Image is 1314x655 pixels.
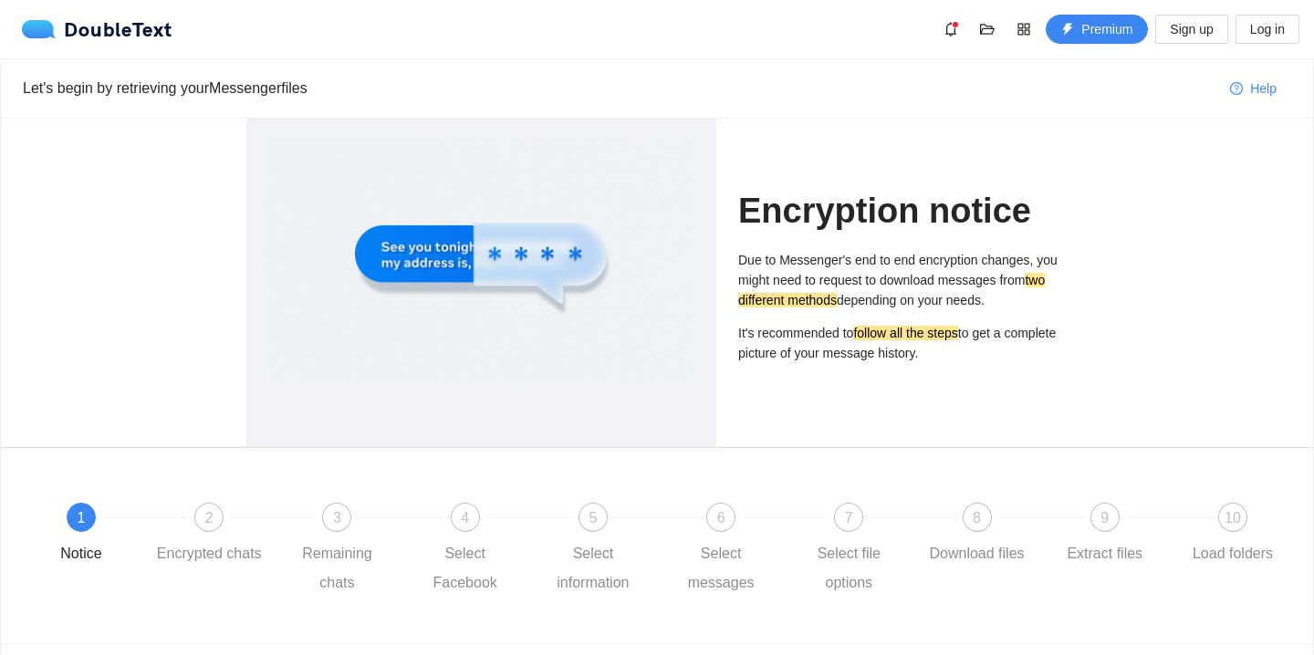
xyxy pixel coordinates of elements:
[461,510,469,525] span: 4
[1052,503,1180,568] div: 9Extract files
[973,510,981,525] span: 8
[1061,23,1074,37] span: thunderbolt
[156,503,284,568] div: 2Encrypted chats
[412,503,540,598] div: 4Select Facebook
[936,15,965,44] button: bell
[540,539,646,598] div: Select information
[1170,19,1213,39] span: Sign up
[60,539,101,568] div: Notice
[1180,503,1286,568] div: 10Load folders
[333,510,341,525] span: 3
[1100,510,1109,525] span: 9
[973,15,1002,44] button: folder-open
[1250,78,1277,99] span: Help
[22,20,64,38] img: logo
[78,510,86,525] span: 1
[1067,539,1142,568] div: Extract files
[22,20,172,38] div: DoubleText
[738,323,1068,363] p: It's recommended to to get a complete picture of your message history.
[1225,510,1241,525] span: 10
[540,503,668,598] div: 5Select information
[668,503,796,598] div: 6Select messages
[1250,19,1285,39] span: Log in
[589,510,597,525] span: 5
[23,77,1215,99] div: Let's begin by retrieving your Messenger files
[974,22,1001,36] span: folder-open
[205,510,214,525] span: 2
[796,503,923,598] div: 7Select file options
[853,326,957,340] mark: follow all the steps
[937,22,965,36] span: bell
[1081,19,1132,39] span: Premium
[1215,74,1291,103] button: question-circleHelp
[668,539,774,598] div: Select messages
[1155,15,1227,44] button: Sign up
[738,250,1068,310] p: Due to Messenger's end to end encryption changes, you might need to request to download messages ...
[412,539,518,598] div: Select Facebook
[930,539,1025,568] div: Download files
[284,503,412,598] div: 3Remaining chats
[28,503,156,568] div: 1Notice
[738,190,1068,233] h1: Encryption notice
[796,539,902,598] div: Select file options
[284,539,390,598] div: Remaining chats
[845,510,853,525] span: 7
[924,503,1052,568] div: 8Download files
[1230,82,1243,97] span: question-circle
[1193,539,1273,568] div: Load folders
[22,20,172,38] a: logoDoubleText
[157,539,262,568] div: Encrypted chats
[1236,15,1299,44] button: Log in
[1009,15,1038,44] button: appstore
[738,273,1045,307] mark: two different methods
[717,510,725,525] span: 6
[1010,22,1038,36] span: appstore
[1046,15,1148,44] button: thunderboltPremium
